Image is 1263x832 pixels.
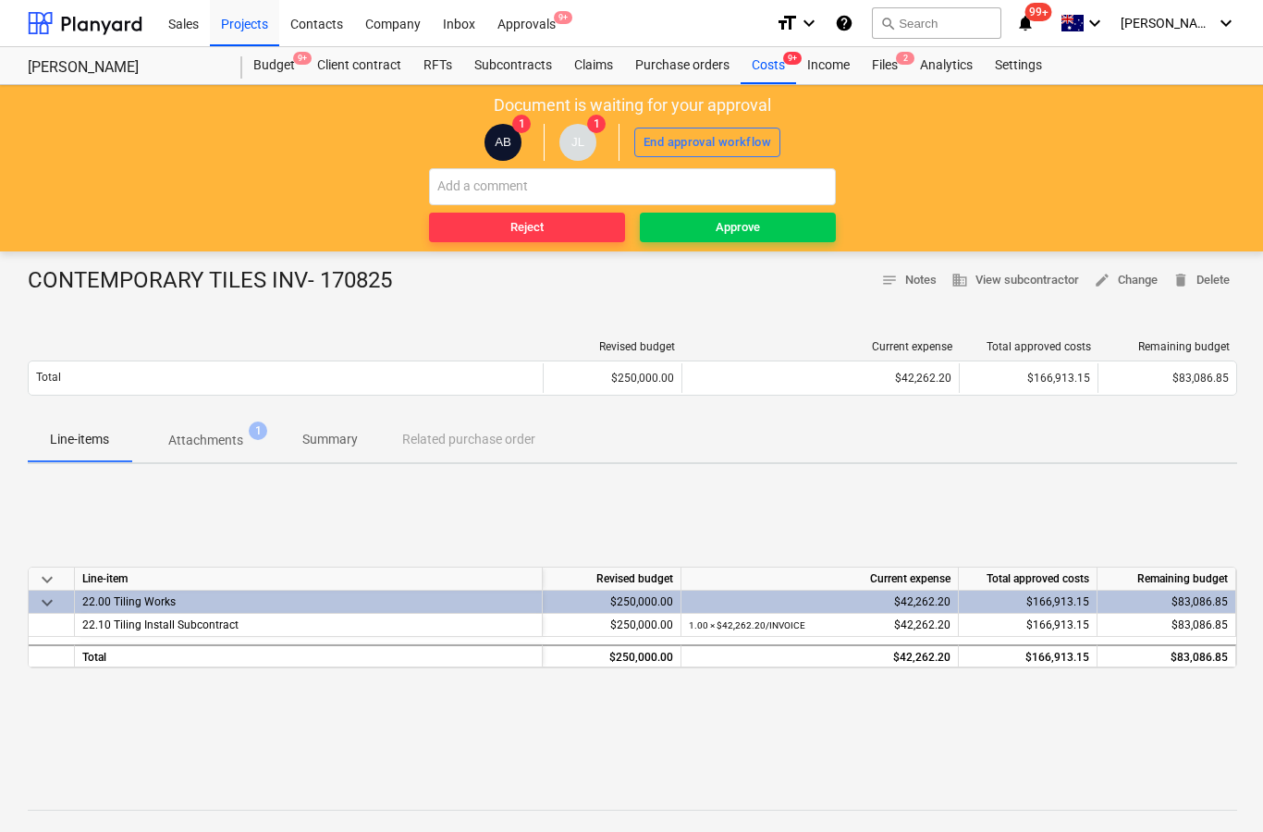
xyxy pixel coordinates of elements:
[959,568,1097,591] div: Total approved costs
[681,568,959,591] div: Current expense
[429,213,625,242] button: Reject
[644,132,771,153] div: End approval workflow
[1016,12,1035,34] i: notifications
[835,12,853,34] i: Knowledge base
[741,47,796,84] a: Costs9+
[881,270,937,291] span: Notes
[881,272,898,288] span: notes
[28,58,220,78] div: [PERSON_NAME]
[75,644,543,667] div: Total
[1172,272,1189,288] span: delete
[798,12,820,34] i: keyboard_arrow_down
[249,422,267,440] span: 1
[1097,568,1236,591] div: Remaining budget
[1094,270,1158,291] span: Change
[1025,3,1052,21] span: 99+
[1026,618,1089,631] span: $166,913.15
[1172,270,1230,291] span: Delete
[741,47,796,84] div: Costs
[36,370,61,385] p: Total
[1165,266,1237,295] button: Delete
[1094,272,1110,288] span: edit
[554,11,572,24] span: 9+
[168,431,243,450] p: Attachments
[959,363,1097,393] div: $166,913.15
[28,266,407,296] div: CONTEMPORARY TILES INV- 170825
[959,591,1097,614] div: $166,913.15
[716,217,760,239] div: Approve
[82,591,534,613] div: 22.00 Tiling Works
[543,614,681,637] div: $250,000.00
[783,52,802,65] span: 9+
[690,372,951,385] div: $42,262.20
[967,340,1091,353] div: Total approved costs
[861,47,909,84] a: Files2
[1084,12,1106,34] i: keyboard_arrow_down
[36,592,58,614] span: keyboard_arrow_down
[543,591,681,614] div: $250,000.00
[1097,644,1236,667] div: $83,086.85
[1172,372,1229,385] span: $83,086.85
[543,644,681,667] div: $250,000.00
[984,47,1053,84] div: Settings
[861,47,909,84] div: Files
[242,47,306,84] a: Budget9+
[293,52,312,65] span: 9+
[689,646,950,669] div: $42,262.20
[559,124,596,161] div: Joseph Licastro
[242,47,306,84] div: Budget
[624,47,741,84] a: Purchase orders
[689,614,950,637] div: $42,262.20
[463,47,563,84] a: Subcontracts
[874,266,944,295] button: Notes
[944,266,1086,295] button: View subcontractor
[36,569,58,591] span: keyboard_arrow_down
[959,644,1097,667] div: $166,913.15
[776,12,798,34] i: format_size
[1121,16,1213,31] span: [PERSON_NAME]
[563,47,624,84] a: Claims
[551,340,675,353] div: Revised budget
[587,115,606,133] span: 1
[82,618,239,631] span: 22.10 Tiling Install Subcontract
[412,47,463,84] a: RFTs
[1171,743,1263,832] iframe: Chat Widget
[494,94,771,116] p: Document is waiting for your approval
[796,47,861,84] a: Income
[495,135,511,149] span: AB
[50,430,109,449] p: Line-items
[640,213,836,242] button: Approve
[1106,340,1230,353] div: Remaining budget
[896,52,914,65] span: 2
[543,363,681,393] div: $250,000.00
[571,135,584,149] span: JL
[1097,591,1236,614] div: $83,086.85
[302,430,358,449] p: Summary
[689,620,805,630] small: 1.00 × $42,262.20 / INVOICE
[689,591,950,614] div: $42,262.20
[512,115,531,133] span: 1
[909,47,984,84] a: Analytics
[1171,618,1228,631] span: $83,086.85
[75,568,543,591] div: Line-item
[1086,266,1165,295] button: Change
[880,16,895,31] span: search
[1215,12,1237,34] i: keyboard_arrow_down
[429,168,836,205] input: Add a comment
[510,217,544,239] div: Reject
[690,340,952,353] div: Current expense
[543,568,681,591] div: Revised budget
[951,272,968,288] span: business
[951,270,1079,291] span: View subcontractor
[306,47,412,84] a: Client contract
[634,128,780,157] button: End approval workflow
[484,124,521,161] div: Alberto Berdera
